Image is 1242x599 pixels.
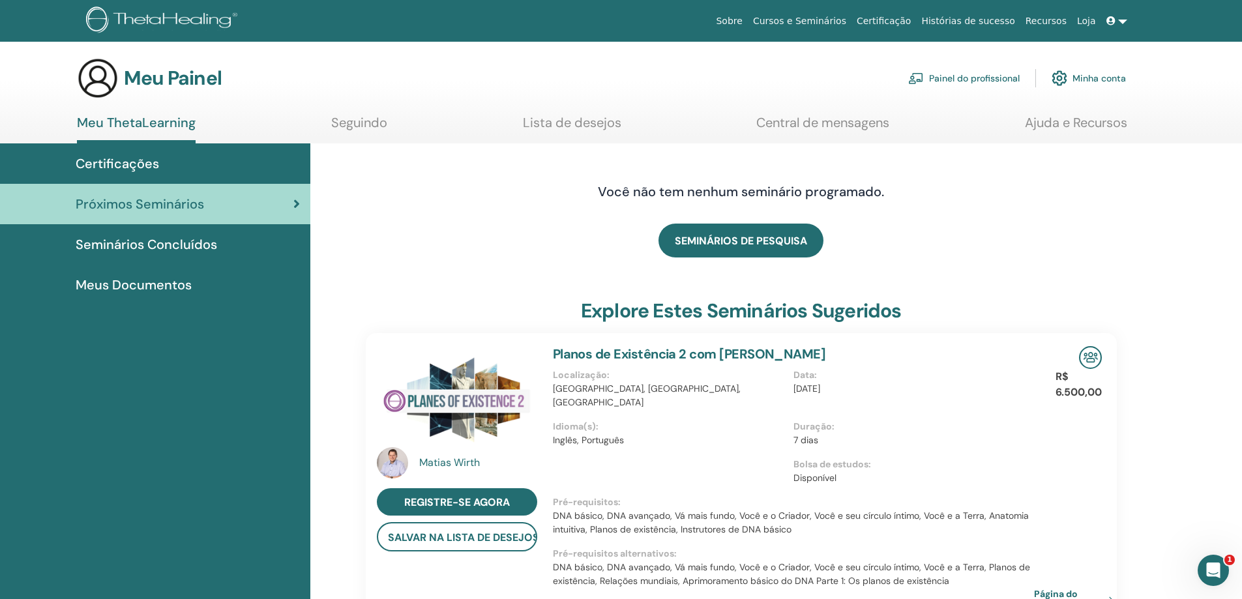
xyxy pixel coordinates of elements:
a: SEMINÁRIOS DE PESQUISA [658,224,823,257]
img: generic-user-icon.jpg [77,57,119,99]
font: Localização [553,369,607,381]
font: Meu ThetaLearning [77,114,196,131]
font: Recursos [1026,16,1067,26]
img: Seminário Presencial [1079,346,1102,369]
img: Planos de Existência 2 [377,346,537,451]
font: : [596,420,599,432]
font: Cursos e Seminários [753,16,846,26]
font: Lista de desejos [523,114,621,131]
font: SEMINÁRIOS DE PESQUISA [675,234,807,248]
font: registre-se agora [404,495,510,509]
font: 7 dias [793,434,818,446]
font: : [832,420,835,432]
font: Meus Documentos [76,276,192,293]
a: Lista de desejos [523,115,621,140]
font: Próximos Seminários [76,196,204,212]
a: Histórias de sucesso [916,9,1020,33]
font: Meu Painel [124,65,222,91]
font: 1 [1227,555,1232,564]
button: salvar na lista de desejos [377,522,537,551]
img: logo.png [86,7,242,36]
font: Bolsa de estudos [793,458,868,470]
a: Meu ThetaLearning [77,115,196,143]
img: cog.svg [1052,67,1067,89]
font: explore estes seminários sugeridos [581,298,902,323]
font: Wirth [454,456,480,469]
a: Central de mensagens [756,115,889,140]
font: Pré-requisitos alternativos [553,548,674,559]
a: Certificação [851,9,916,33]
a: Loja [1072,9,1101,33]
font: Central de mensagens [756,114,889,131]
font: DNA básico, DNA avançado, Vá mais fundo, Você e o Criador, Você e seu círculo íntimo, Você e a Te... [553,510,1029,535]
a: Cursos e Seminários [748,9,851,33]
font: Ajuda e Recursos [1025,114,1127,131]
a: Planos de Existência 2 com [PERSON_NAME] [553,345,826,362]
a: Matias Wirth [419,455,540,471]
a: Painel do profissional [908,64,1020,93]
font: [GEOGRAPHIC_DATA], [GEOGRAPHIC_DATA], [GEOGRAPHIC_DATA] [553,383,741,408]
font: Certificação [857,16,911,26]
font: Disponível [793,472,836,484]
font: Data [793,369,814,381]
font: Seminários Concluídos [76,236,217,253]
iframe: Chat ao vivo do Intercom [1198,555,1229,586]
font: Loja [1077,16,1096,26]
font: Seguindo [331,114,387,131]
font: Duração [793,420,832,432]
a: Ajuda e Recursos [1025,115,1127,140]
a: Minha conta [1052,64,1126,93]
font: Idioma(s) [553,420,596,432]
font: : [814,369,817,381]
font: R$ 6.500,00 [1056,370,1102,399]
font: Pré-requisitos [553,496,618,508]
font: Certificações [76,155,159,172]
font: salvar na lista de desejos [388,531,539,545]
a: registre-se agora [377,488,537,516]
img: default.jpg [377,447,408,478]
font: Sobre [716,16,742,26]
a: Recursos [1020,9,1072,33]
font: [DATE] [793,383,820,394]
a: Seguindo [331,115,387,140]
font: : [607,369,610,381]
a: Sobre [711,9,747,33]
img: chalkboard-teacher.svg [908,72,924,84]
font: Inglês, Português [553,434,624,446]
font: : [618,496,621,508]
font: DNA básico, DNA avançado, Vá mais fundo, Você e o Criador, Você e seu círculo íntimo, Você e a Te... [553,561,1030,587]
font: Matias [419,456,451,469]
font: Minha conta [1072,73,1126,85]
font: : [674,548,677,559]
font: Histórias de sucesso [921,16,1014,26]
font: Você não tem nenhum seminário programado. [598,183,884,200]
font: Painel do profissional [929,73,1020,85]
font: : [868,458,871,470]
